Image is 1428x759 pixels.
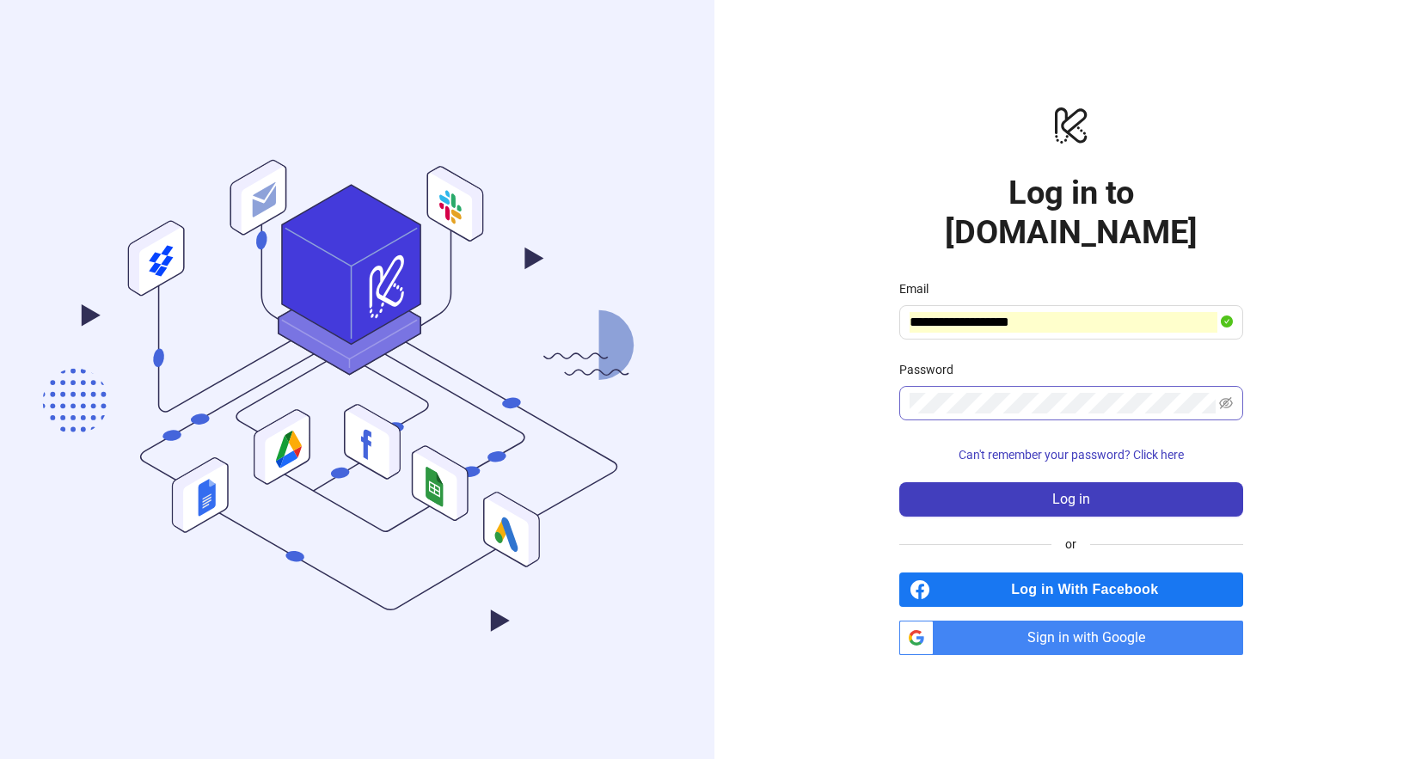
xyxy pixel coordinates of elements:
[899,441,1243,468] button: Can't remember your password? Click here
[941,621,1243,655] span: Sign in with Google
[910,393,1216,413] input: Password
[1052,492,1090,507] span: Log in
[899,360,965,379] label: Password
[899,482,1243,517] button: Log in
[1051,535,1090,554] span: or
[899,448,1243,462] a: Can't remember your password? Click here
[910,312,1217,333] input: Email
[899,621,1243,655] a: Sign in with Google
[1219,396,1233,410] span: eye-invisible
[959,448,1184,462] span: Can't remember your password? Click here
[899,173,1243,252] h1: Log in to [DOMAIN_NAME]
[937,572,1243,607] span: Log in With Facebook
[899,572,1243,607] a: Log in With Facebook
[899,279,940,298] label: Email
